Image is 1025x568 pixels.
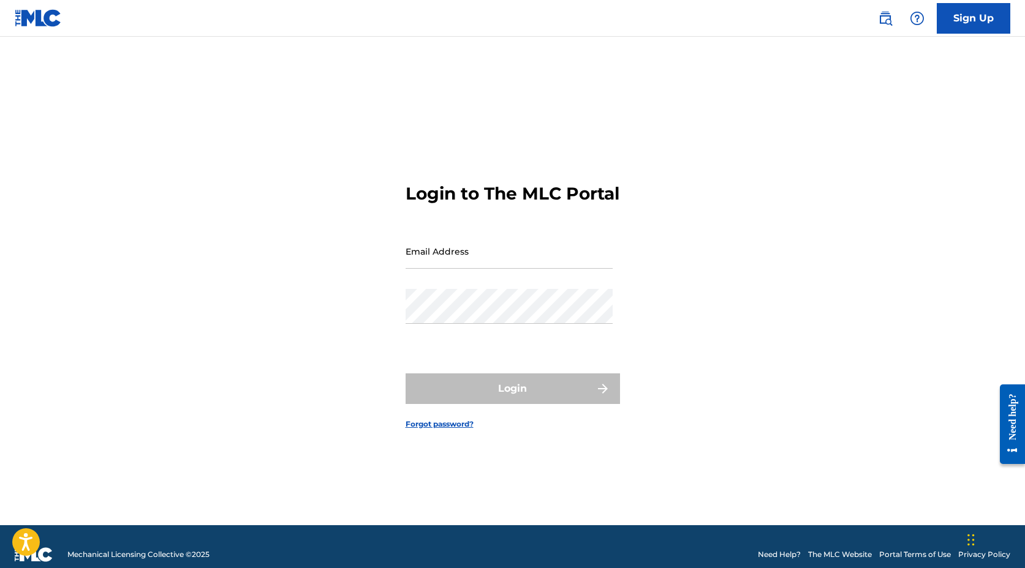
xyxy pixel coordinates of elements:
[910,11,925,26] img: help
[878,11,893,26] img: search
[406,419,474,430] a: Forgot password?
[873,6,898,31] a: Public Search
[964,509,1025,568] iframe: Chat Widget
[67,549,210,560] span: Mechanical Licensing Collective © 2025
[758,549,801,560] a: Need Help?
[15,9,62,27] img: MLC Logo
[967,521,975,558] div: Drag
[808,549,872,560] a: The MLC Website
[406,183,619,204] h3: Login to The MLC Portal
[879,549,951,560] a: Portal Terms of Use
[958,549,1010,560] a: Privacy Policy
[15,547,53,562] img: logo
[991,375,1025,474] iframe: Resource Center
[905,6,929,31] div: Help
[937,3,1010,34] a: Sign Up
